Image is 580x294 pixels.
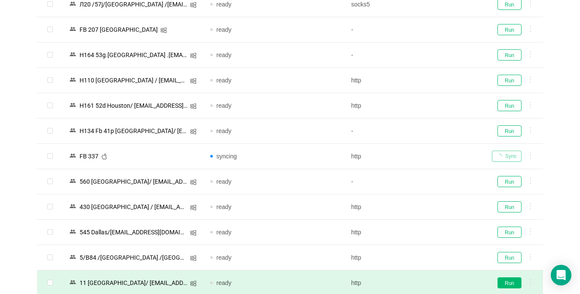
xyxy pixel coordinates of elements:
span: ready [216,77,231,84]
div: Open Intercom Messenger [551,265,571,285]
div: 11 [GEOGRAPHIC_DATA]/ [EMAIL_ADDRESS][DOMAIN_NAME] [77,277,190,288]
span: ready [216,178,231,185]
button: Run [497,75,522,86]
div: 430 [GEOGRAPHIC_DATA] / [EMAIL_ADDRESS][DOMAIN_NAME] [77,201,190,212]
td: http [344,220,485,245]
div: Н161 52d Houston/ [EMAIL_ADDRESS][DOMAIN_NAME] [77,100,190,111]
div: Н134 Fb 41p [GEOGRAPHIC_DATA]/ [EMAIL_ADDRESS][DOMAIN_NAME] [1] [77,125,190,136]
span: ready [216,1,231,8]
button: Run [497,252,522,263]
div: 560 [GEOGRAPHIC_DATA]/ [EMAIL_ADDRESS][DOMAIN_NAME] [77,176,190,187]
span: ready [216,229,231,236]
span: ready [216,203,231,210]
td: - [344,118,485,144]
button: Run [497,227,522,238]
td: - [344,169,485,194]
div: Н110 [GEOGRAPHIC_DATA] / [EMAIL_ADDRESS][DOMAIN_NAME] [77,75,190,86]
i: icon: windows [190,179,196,185]
i: icon: windows [190,103,196,109]
button: Run [497,100,522,111]
div: 545 Dallas/[EMAIL_ADDRESS][DOMAIN_NAME] [77,227,190,238]
div: Н164 53g.[GEOGRAPHIC_DATA] .[EMAIL_ADDRESS][DOMAIN_NAME] [77,49,190,61]
i: icon: windows [190,2,196,8]
button: Run [497,24,522,35]
i: icon: windows [160,27,167,33]
span: ready [216,254,231,261]
td: http [344,144,485,169]
span: ready [216,102,231,109]
i: icon: windows [190,230,196,236]
i: icon: windows [190,78,196,84]
button: Run [497,125,522,136]
i: icon: windows [190,280,196,287]
button: Run [497,277,522,288]
span: syncing [216,153,236,160]
span: ready [216,279,231,286]
div: FB 337 [77,151,101,162]
i: icon: windows [190,255,196,261]
button: Run [497,176,522,187]
td: http [344,245,485,270]
td: - [344,42,485,68]
button: Run [497,201,522,212]
span: ready [216,52,231,58]
td: http [344,194,485,220]
i: icon: windows [190,52,196,59]
td: http [344,68,485,93]
div: FB 207 [GEOGRAPHIC_DATA] [77,24,160,35]
td: - [344,17,485,42]
i: icon: apple [101,153,107,160]
button: Run [497,49,522,61]
td: http [344,93,485,118]
i: icon: windows [190,128,196,135]
i: icon: windows [190,204,196,211]
span: ready [216,127,231,134]
span: ready [216,26,231,33]
div: 5/В84 /[GEOGRAPHIC_DATA] /[GEOGRAPHIC_DATA]/ [EMAIL_ADDRESS][DOMAIN_NAME] [77,252,190,263]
